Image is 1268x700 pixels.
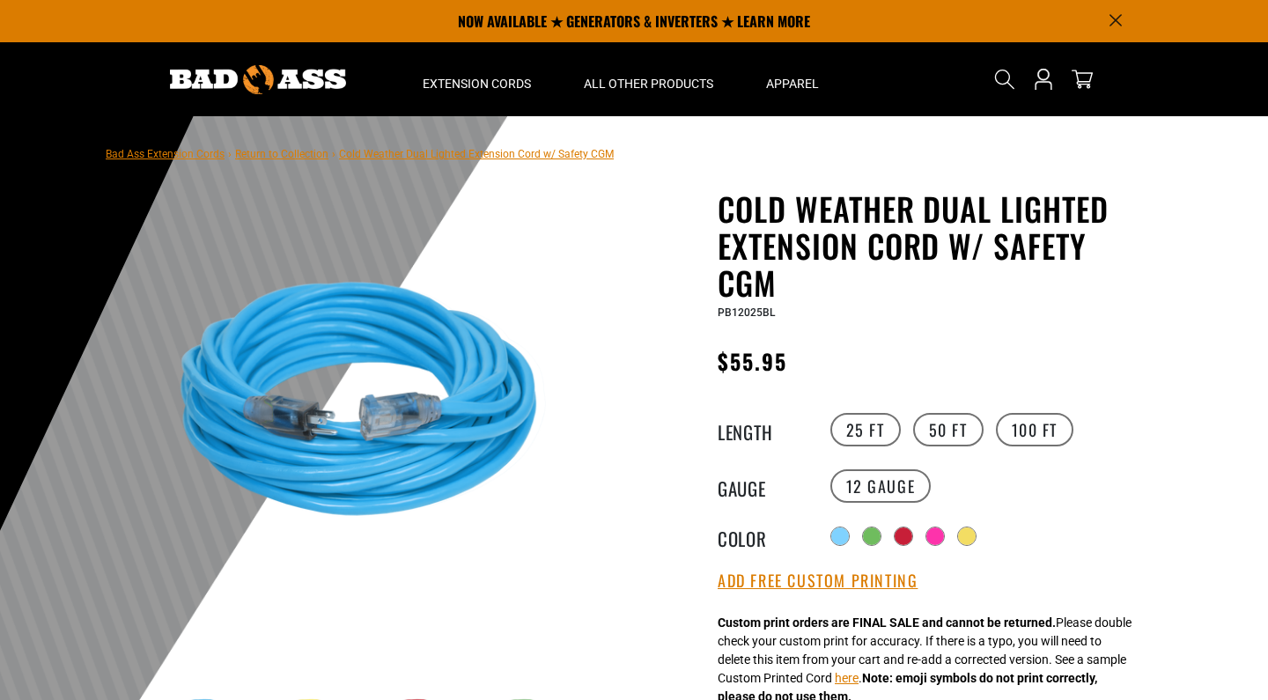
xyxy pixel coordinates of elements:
span: Apparel [766,76,819,92]
label: 12 Gauge [830,469,932,503]
span: $55.95 [718,345,787,377]
h1: Cold Weather Dual Lighted Extension Cord w/ Safety CGM [718,190,1149,301]
summary: Search [991,65,1019,93]
button: Add Free Custom Printing [718,571,918,591]
label: 25 FT [830,413,901,446]
legend: Gauge [718,475,806,497]
summary: Extension Cords [396,42,557,116]
img: Bad Ass Extension Cords [170,65,346,94]
img: Light Blue [158,194,582,618]
button: here [835,669,859,688]
legend: Color [718,525,806,548]
strong: Custom print orders are FINAL SALE and cannot be returned. [718,615,1056,630]
span: › [332,148,335,160]
a: Bad Ass Extension Cords [106,148,225,160]
nav: breadcrumbs [106,143,614,164]
summary: Apparel [740,42,845,116]
span: › [228,148,232,160]
label: 100 FT [996,413,1074,446]
span: PB12025BL [718,306,775,319]
label: 50 FT [913,413,984,446]
summary: All Other Products [557,42,740,116]
a: Return to Collection [235,148,328,160]
span: All Other Products [584,76,713,92]
legend: Length [718,418,806,441]
span: Cold Weather Dual Lighted Extension Cord w/ Safety CGM [339,148,614,160]
span: Extension Cords [423,76,531,92]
